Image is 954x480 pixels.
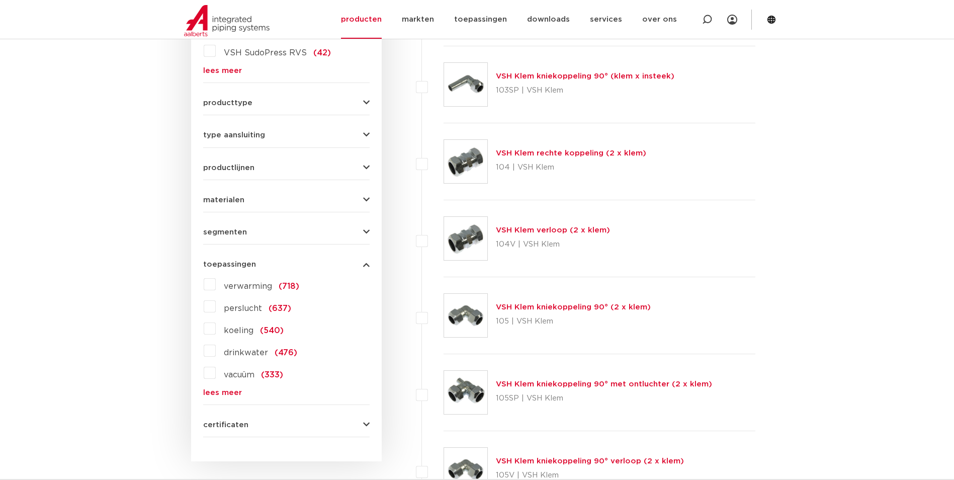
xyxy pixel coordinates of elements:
span: (333) [261,371,283,379]
span: VSH SudoPress RVS [224,49,307,57]
a: VSH Klem kniekoppeling 90° (2 x klem) [496,303,651,311]
span: (42) [313,49,331,57]
span: drinkwater [224,349,268,357]
a: lees meer [203,389,370,396]
p: 105SP | VSH Klem [496,390,712,407]
span: materialen [203,196,244,204]
a: VSH Klem kniekoppeling 90° (klem x insteek) [496,72,674,80]
span: koeling [224,327,253,335]
span: perslucht [224,304,262,312]
span: (540) [260,327,284,335]
span: producttype [203,99,252,107]
img: Thumbnail for VSH Klem kniekoppeling 90° met ontluchter (2 x klem) [444,371,487,414]
span: certificaten [203,421,248,429]
button: certificaten [203,421,370,429]
div: my IPS [727,9,737,31]
p: 104 | VSH Klem [496,159,646,176]
p: 103SP | VSH Klem [496,83,674,99]
img: Thumbnail for VSH Klem rechte koppeling (2 x klem) [444,140,487,183]
img: Thumbnail for VSH Klem kniekoppeling 90° (2 x klem) [444,294,487,337]
button: toepassingen [203,261,370,268]
button: segmenten [203,228,370,236]
button: type aansluiting [203,131,370,139]
button: producttype [203,99,370,107]
a: VSH Klem verloop (2 x klem) [496,226,610,234]
span: toepassingen [203,261,256,268]
span: productlijnen [203,164,254,172]
a: VSH Klem rechte koppeling (2 x klem) [496,149,646,157]
span: (718) [279,282,299,290]
button: materialen [203,196,370,204]
img: Thumbnail for VSH Klem verloop (2 x klem) [444,217,487,260]
a: VSH Klem kniekoppeling 90° met ontluchter (2 x klem) [496,380,712,388]
a: VSH Klem kniekoppeling 90° verloop (2 x klem) [496,457,684,465]
span: (637) [269,304,291,312]
button: productlijnen [203,164,370,172]
span: verwarming [224,282,272,290]
span: vacuüm [224,371,254,379]
span: segmenten [203,228,247,236]
p: 105 | VSH Klem [496,313,651,330]
span: (476) [275,349,297,357]
a: lees meer [203,67,370,74]
span: type aansluiting [203,131,265,139]
p: 104V | VSH Klem [496,236,610,253]
img: Thumbnail for VSH Klem kniekoppeling 90° (klem x insteek) [444,63,487,106]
